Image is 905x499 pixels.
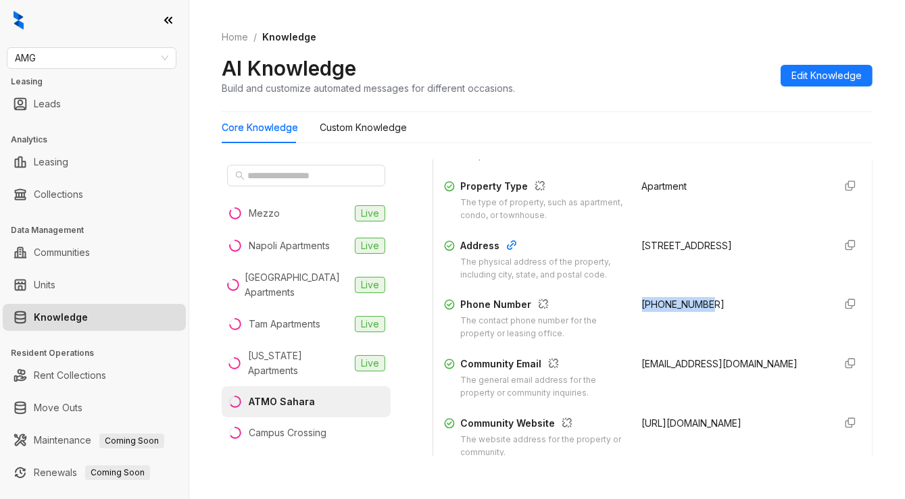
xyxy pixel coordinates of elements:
li: Maintenance [3,427,186,454]
span: [EMAIL_ADDRESS][DOMAIN_NAME] [642,358,798,369]
li: Leads [3,90,186,117]
li: Communities [3,239,186,266]
a: Home [219,30,251,45]
div: Phone Number [460,297,626,315]
h3: Resident Operations [11,347,189,359]
div: Community Website [460,416,626,434]
a: Leasing [34,149,68,176]
li: / [253,30,257,45]
span: Coming Soon [99,434,164,448]
li: Knowledge [3,304,186,331]
h3: Data Management [11,224,189,236]
img: logo [14,11,24,30]
a: Rent Collections [34,362,106,389]
button: Edit Knowledge [781,65,873,86]
span: Knowledge [262,31,316,43]
div: Campus Crossing [249,425,326,440]
div: Custom Knowledge [320,120,407,135]
span: Live [355,238,385,254]
div: ATMO Sahara [249,394,315,409]
div: Tam Apartments [249,317,320,332]
a: Move Outs [34,394,82,421]
span: [PHONE_NUMBER] [642,298,725,310]
span: Live [355,316,385,332]
div: The general email address for the property or community inquiries. [460,374,626,400]
div: The website address for the property or community. [460,434,626,459]
div: Napoli Apartments [249,238,330,253]
div: The type of property, such as apartment, condo, or townhouse. [460,196,626,222]
a: RenewalsComing Soon [34,459,150,486]
a: Units [34,271,55,298]
div: Community Email [460,357,626,374]
span: Live [355,355,385,371]
li: Renewals [3,459,186,486]
span: [URL][DOMAIN_NAME] [642,417,742,429]
div: Mezzo [249,206,280,221]
div: Property Type [460,179,626,196]
li: Rent Collections [3,362,186,389]
h3: Analytics [11,134,189,146]
li: Units [3,271,186,298]
a: Collections [34,181,83,208]
li: Move Outs [3,394,186,421]
h3: Leasing [11,76,189,88]
div: The contact phone number for the property or leasing office. [460,315,626,340]
span: Apartment [642,180,687,192]
div: [GEOGRAPHIC_DATA] Apartments [245,270,349,300]
a: Knowledge [34,304,88,331]
span: Coming Soon [85,465,150,480]
div: Core Knowledge [222,120,298,135]
h2: AI Knowledge [222,55,356,81]
li: Leasing [3,149,186,176]
span: Live [355,277,385,293]
span: Edit Knowledge [791,68,862,83]
div: Address [460,238,626,256]
span: AMG [15,48,168,68]
div: [STREET_ADDRESS] [642,238,824,253]
div: The physical address of the property, including city, state, and postal code. [460,256,626,282]
span: search [235,171,245,180]
div: [US_STATE] Apartments [248,348,349,378]
a: Communities [34,239,90,266]
li: Collections [3,181,186,208]
div: Build and customize automated messages for different occasions. [222,81,515,95]
a: Leads [34,90,61,117]
span: Live [355,205,385,221]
